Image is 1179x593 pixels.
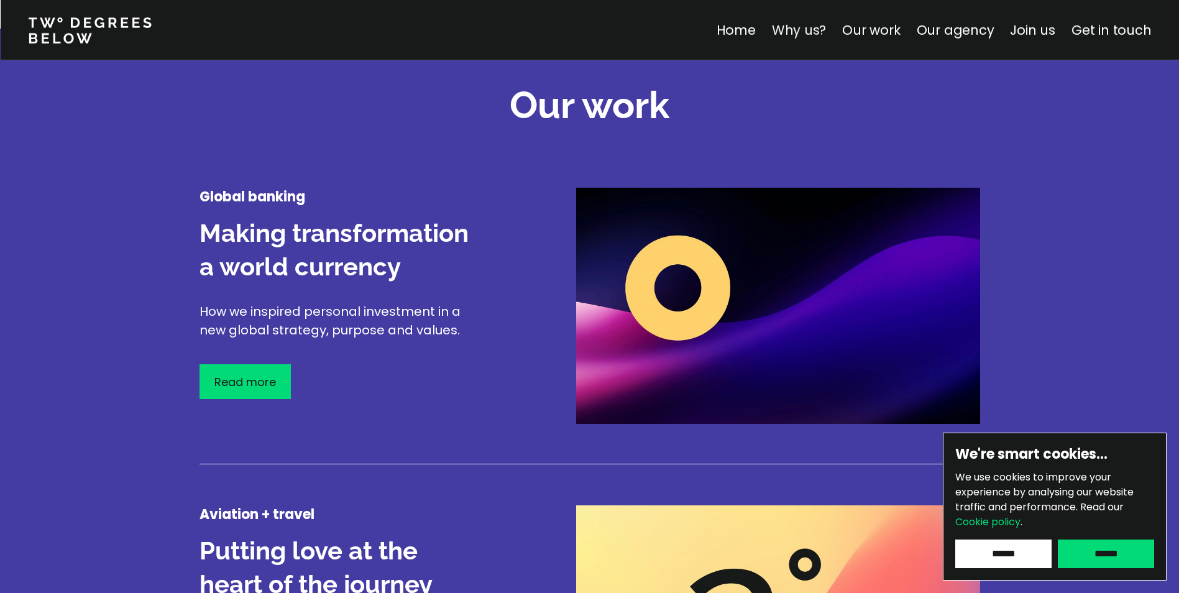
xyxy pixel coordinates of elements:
p: We use cookies to improve your experience by analysing our website traffic and performance. [955,470,1154,530]
a: Why us? [771,21,826,39]
a: Global bankingMaking transformation a world currencyHow we inspired personal investment in a new ... [200,188,980,499]
h6: We're smart cookies… [955,445,1154,464]
h4: Aviation + travel [200,505,485,524]
p: Read more [214,374,276,390]
h3: Making transformation a world currency [200,216,485,283]
a: Get in touch [1071,21,1151,39]
a: Home [716,21,755,39]
a: Our work [842,21,900,39]
a: Cookie policy [955,515,1021,529]
p: How we inspired personal investment in a new global strategy, purpose and values. [200,302,485,339]
h2: Our work [510,80,669,131]
a: Join us [1010,21,1055,39]
a: Our agency [916,21,994,39]
h4: Global banking [200,188,485,206]
span: Read our . [955,500,1124,529]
